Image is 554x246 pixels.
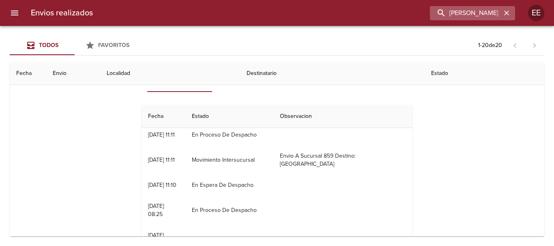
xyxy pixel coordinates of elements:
span: Pagina anterior [505,41,525,49]
div: Tabs Envios [10,36,140,55]
div: [DATE] 11:11 [148,131,175,138]
td: Envio A Sucursal 859 Destino: [GEOGRAPHIC_DATA] [273,145,412,175]
div: [DATE] 08:25 [148,203,164,218]
th: Destinatario [240,62,425,85]
td: En Proceso De Despacho [185,124,273,145]
th: Fecha [10,62,46,85]
div: Abrir información de usuario [528,5,544,21]
input: buscar [430,6,501,20]
span: Favoritos [98,42,129,49]
td: Movimiento Intersucursal [185,145,273,175]
th: Fecha [142,105,185,128]
th: Envio [46,62,100,85]
div: [DATE] 11:11 [148,156,175,163]
span: Todos [39,42,58,49]
div: EE [528,5,544,21]
th: Localidad [100,62,240,85]
span: Pagina siguiente [525,36,544,55]
button: menu [5,3,24,23]
p: 1 - 20 de 20 [478,41,502,49]
th: Observacion [273,105,412,128]
td: En Proceso De Despacho [185,196,273,225]
h6: Envios realizados [31,6,93,19]
div: [DATE] 11:10 [148,182,176,188]
th: Estado [425,62,544,85]
td: En Espera De Despacho [185,175,273,196]
th: Estado [185,105,273,128]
